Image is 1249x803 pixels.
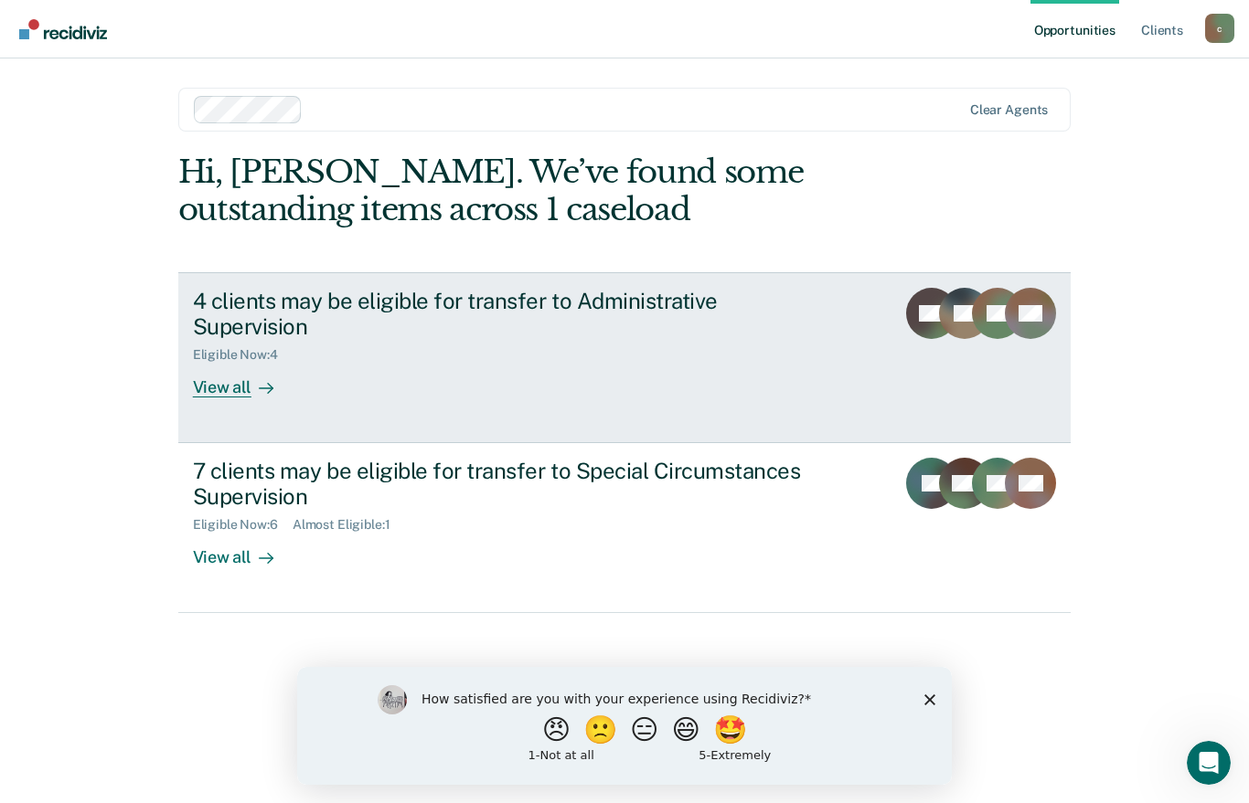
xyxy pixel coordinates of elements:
a: 4 clients may be eligible for transfer to Administrative SupervisionEligible Now:4View all [178,272,1072,443]
div: 4 clients may be eligible for transfer to Administrative Supervision [193,288,835,341]
iframe: Intercom live chat [1187,741,1231,785]
div: 7 clients may be eligible for transfer to Special Circumstances Supervision [193,458,835,511]
div: View all [193,363,295,398]
div: Hi, [PERSON_NAME]. We’ve found some outstanding items across 1 caseload [178,153,892,228]
a: 7 clients may be eligible for transfer to Special Circumstances SupervisionEligible Now:6Almost E... [178,443,1072,613]
div: Clear agents [970,102,1048,118]
div: View all [193,533,295,568]
iframe: Survey by Kim from Recidiviz [297,667,952,785]
div: c [1205,14,1234,43]
div: Almost Eligible : 1 [293,517,405,533]
button: Profile dropdown button [1205,14,1234,43]
div: Eligible Now : 4 [193,347,293,363]
img: Recidiviz [19,19,107,39]
div: Eligible Now : 6 [193,517,293,533]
